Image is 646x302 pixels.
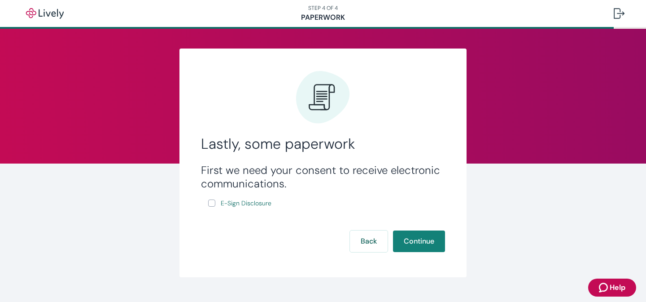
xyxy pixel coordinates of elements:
span: Help [610,282,625,293]
a: e-sign disclosure document [219,198,273,209]
svg: Zendesk support icon [599,282,610,293]
span: E-Sign Disclosure [221,199,271,208]
button: Zendesk support iconHelp [588,279,636,297]
button: Back [350,231,388,252]
h2: Lastly, some paperwork [201,135,445,153]
h3: First we need your consent to receive electronic communications. [201,164,445,191]
button: Log out [607,3,632,24]
img: Lively [20,8,70,19]
button: Continue [393,231,445,252]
